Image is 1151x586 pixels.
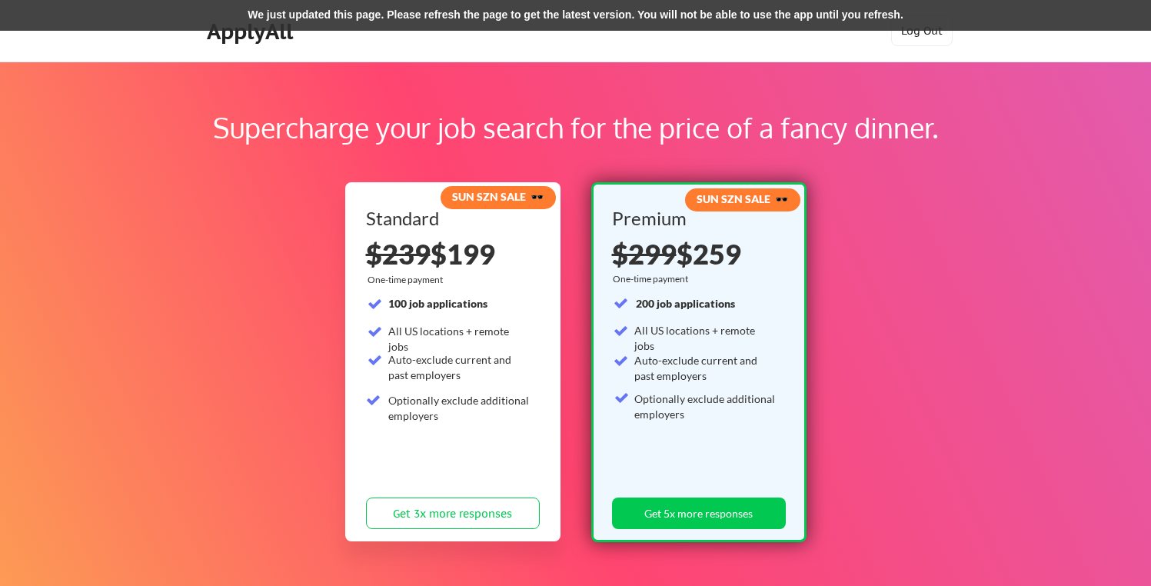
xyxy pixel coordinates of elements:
strong: 100 job applications [388,297,487,310]
div: All US locations + remote jobs [634,323,777,353]
s: $299 [612,237,677,271]
s: $239 [366,237,431,271]
div: $199 [366,240,540,268]
strong: SUN SZN SALE 🕶️ [452,190,544,203]
strong: SUN SZN SALE 🕶️ [697,192,788,205]
button: Get 3x more responses [366,498,540,529]
div: All US locations + remote jobs [388,324,531,354]
div: Auto-exclude current and past employers [634,353,777,383]
button: Get 5x more responses [612,498,786,529]
div: One-time payment [368,274,447,286]
div: Optionally exclude additional employers [634,391,777,421]
div: Premium [612,209,780,228]
div: Standard [366,209,534,228]
div: $259 [612,240,780,268]
button: Log Out [891,15,953,46]
strong: 200 job applications [636,297,735,310]
div: Auto-exclude current and past employers [388,352,531,382]
div: One-time payment [613,273,693,285]
div: Optionally exclude additional employers [388,393,531,423]
div: Supercharge your job search for the price of a fancy dinner. [98,107,1053,148]
div: ApplyAll [207,18,298,45]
